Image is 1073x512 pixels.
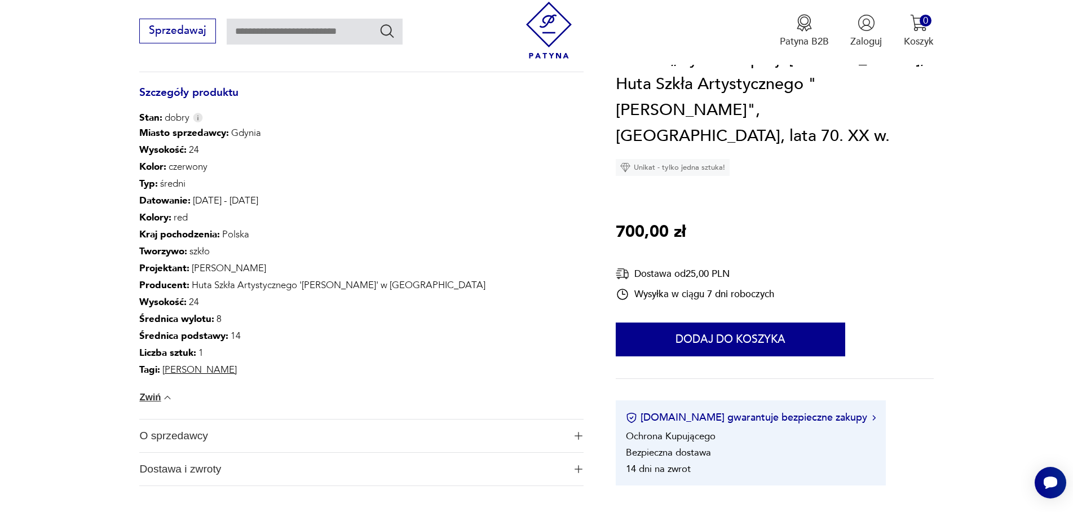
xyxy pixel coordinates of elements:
[904,35,934,48] p: Koszyk
[139,125,485,142] p: Gdynia
[520,2,577,59] img: Patyna - sklep z meblami i dekoracjami vintage
[139,453,583,485] button: Ikona plusaDostawa i zwroty
[379,23,395,39] button: Szukaj
[139,311,485,328] p: 8
[616,219,686,245] p: 700,00 zł
[139,158,485,175] p: czerwony
[139,294,485,311] p: 24
[139,345,485,361] p: 1
[626,463,691,476] li: 14 dni na zwrot
[139,312,214,325] b: Średnica wylotu :
[139,453,564,485] span: Dostawa i zwroty
[780,35,829,48] p: Patyna B2B
[139,175,485,192] p: średni
[139,160,166,173] b: Kolor:
[626,430,716,443] li: Ochrona Kupującego
[616,323,845,357] button: Dodaj do koszyka
[616,160,730,176] div: Unikat - tylko jedna sztuka!
[139,392,173,403] button: Zwiń
[850,35,882,48] p: Zaloguj
[139,228,220,241] b: Kraj pochodzenia :
[626,447,711,460] li: Bezpieczna dostawa
[920,15,931,27] div: 0
[139,363,160,376] b: Tagi:
[139,277,485,294] p: Huta Szkła Artystycznego '[PERSON_NAME]' w [GEOGRAPHIC_DATA]
[139,243,485,260] p: szkło
[139,260,485,277] p: [PERSON_NAME]
[139,19,215,43] button: Sprzedawaj
[139,245,187,258] b: Tworzywo :
[780,14,829,48] button: Patyna B2B
[910,14,928,32] img: Ikona koszyka
[139,420,564,452] span: O sprzedawcy
[139,346,196,359] b: Liczba sztuk:
[139,111,189,125] span: dobry
[139,226,485,243] p: Polska
[139,329,228,342] b: Średnica podstawy :
[796,14,813,32] img: Ikona medalu
[139,142,485,158] p: 24
[139,126,229,139] b: Miasto sprzedawcy :
[626,411,876,425] button: [DOMAIN_NAME] gwarantuje bezpieczne zakupy
[780,14,829,48] a: Ikona medaluPatyna B2B
[162,392,173,403] img: chevron down
[139,143,187,156] b: Wysokość :
[139,328,485,345] p: 14
[575,465,582,473] img: Ikona plusa
[139,295,187,308] b: Wysokość :
[139,279,189,292] b: Producent :
[616,46,933,149] h1: Wazon „Cyntia” – proj. [PERSON_NAME], Huta Szkła Artystycznego "[PERSON_NAME]", [GEOGRAPHIC_DATA]...
[193,113,203,122] img: Info icon
[620,163,630,173] img: Ikona diamentu
[139,89,583,111] h3: Szczegóły produktu
[626,412,637,423] img: Ikona certyfikatu
[858,14,875,32] img: Ikonka użytkownika
[139,194,191,207] b: Datowanie :
[616,288,774,301] div: Wysyłka w ciągu 7 dni roboczych
[139,262,189,275] b: Projektant :
[139,177,158,190] b: Typ :
[139,27,215,36] a: Sprzedawaj
[616,267,774,281] div: Dostawa od 25,00 PLN
[139,209,485,226] p: red
[904,14,934,48] button: 0Koszyk
[872,415,876,421] img: Ikona strzałki w prawo
[139,111,162,124] b: Stan:
[850,14,882,48] button: Zaloguj
[139,420,583,452] button: Ikona plusaO sprzedawcy
[139,211,171,224] b: Kolory :
[139,192,485,209] p: [DATE] - [DATE]
[162,363,237,376] a: [PERSON_NAME]
[1035,467,1066,498] iframe: Smartsupp widget button
[616,267,629,281] img: Ikona dostawy
[575,432,582,440] img: Ikona plusa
